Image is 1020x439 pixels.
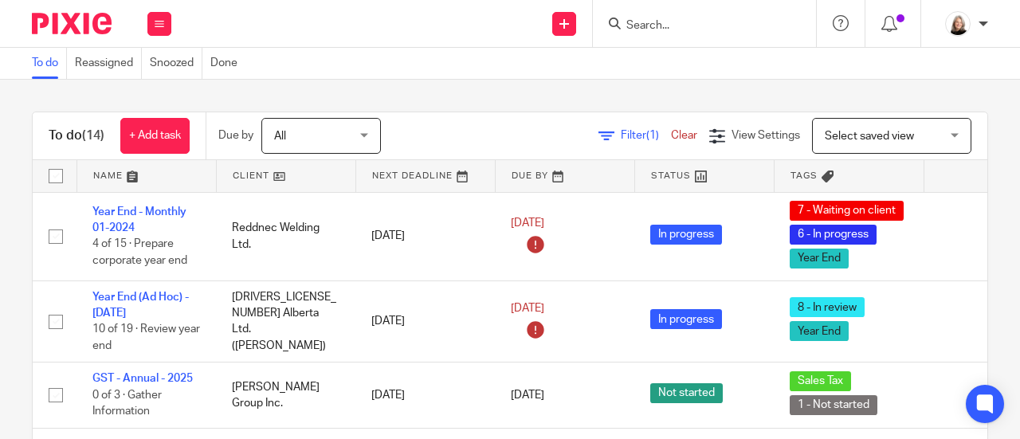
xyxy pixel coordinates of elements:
[790,249,849,268] span: Year End
[32,48,67,79] a: To do
[216,280,355,363] td: [DRIVERS_LICENSE_NUMBER] Alberta Ltd. ([PERSON_NAME])
[218,127,253,143] p: Due by
[216,363,355,428] td: [PERSON_NAME] Group Inc.
[732,130,800,141] span: View Settings
[150,48,202,79] a: Snoozed
[92,206,186,233] a: Year End - Monthly 01-2024
[92,323,200,351] span: 10 of 19 · Review year end
[511,303,544,314] span: [DATE]
[646,130,659,141] span: (1)
[92,239,187,267] span: 4 of 15 · Prepare corporate year end
[650,225,722,245] span: In progress
[625,19,768,33] input: Search
[49,127,104,144] h1: To do
[671,130,697,141] a: Clear
[120,118,190,154] a: + Add task
[32,13,112,34] img: Pixie
[790,371,851,391] span: Sales Tax
[75,48,142,79] a: Reassigned
[92,292,189,319] a: Year End (Ad Hoc) - [DATE]
[790,201,904,221] span: 7 - Waiting on client
[216,192,355,280] td: Reddnec Welding Ltd.
[650,309,722,329] span: In progress
[82,129,104,142] span: (14)
[355,280,495,363] td: [DATE]
[790,171,818,180] span: Tags
[825,131,914,142] span: Select saved view
[790,225,877,245] span: 6 - In progress
[621,130,671,141] span: Filter
[511,218,544,229] span: [DATE]
[274,131,286,142] span: All
[650,383,723,403] span: Not started
[210,48,245,79] a: Done
[790,297,865,317] span: 8 - In review
[92,373,193,384] a: GST - Annual - 2025
[945,11,971,37] img: Screenshot%202023-11-02%20134555.png
[355,192,495,280] td: [DATE]
[511,390,544,401] span: [DATE]
[92,390,162,417] span: 0 of 3 · Gather Information
[355,363,495,428] td: [DATE]
[790,395,877,415] span: 1 - Not started
[790,321,849,341] span: Year End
